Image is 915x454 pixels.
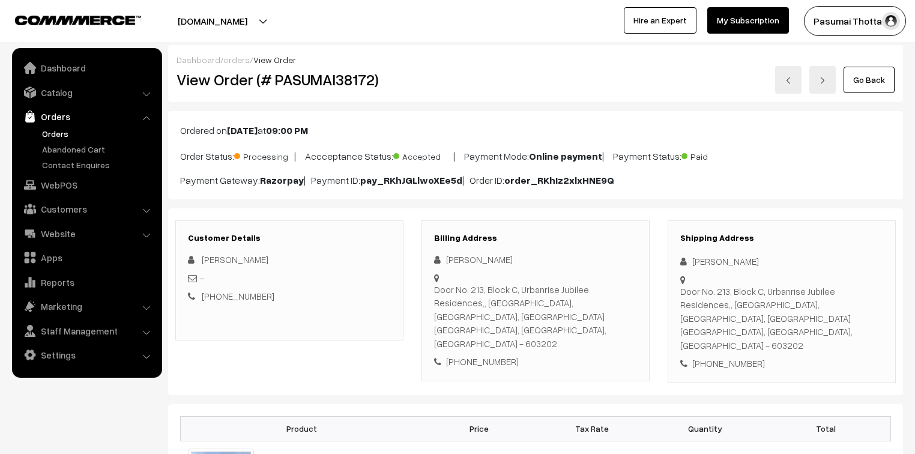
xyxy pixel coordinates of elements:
a: Contact Enquires [39,159,158,171]
div: - [188,271,391,285]
a: Dashboard [15,57,158,79]
a: Reports [15,271,158,293]
button: Pasumai Thotta… [804,6,906,36]
a: Website [15,223,158,244]
span: Paid [681,147,741,163]
b: 09:00 PM [266,124,308,136]
a: Dashboard [177,55,220,65]
span: View Order [253,55,296,65]
div: [PHONE_NUMBER] [680,357,883,371]
a: My Subscription [707,7,789,34]
h3: Shipping Address [680,233,883,243]
h3: Customer Details [188,233,391,243]
div: [PERSON_NAME] [434,253,637,267]
a: Marketing [15,295,158,317]
th: Price [423,416,536,441]
a: Orders [39,127,158,140]
b: Razorpay [260,174,304,186]
a: Abandoned Cart [39,143,158,156]
a: COMMMERCE [15,12,120,26]
p: Order Status: | Accceptance Status: | Payment Mode: | Payment Status: [180,147,891,163]
th: Tax Rate [536,416,648,441]
div: / / [177,53,895,66]
p: Payment Gateway: | Payment ID: | Order ID: [180,173,891,187]
img: left-arrow.png [785,77,792,84]
a: Apps [15,247,158,268]
a: orders [223,55,250,65]
a: Catalog [15,82,158,103]
img: COMMMERCE [15,16,141,25]
th: Product [181,416,423,441]
div: Door No. 213, Block C, Urbanrise Jubilee Residences,, [GEOGRAPHIC_DATA], [GEOGRAPHIC_DATA], [GEOG... [680,285,883,353]
th: Total [761,416,890,441]
h2: View Order (# PASUMAI38172) [177,70,404,89]
span: [PERSON_NAME] [202,254,268,265]
span: Processing [234,147,294,163]
a: Orders [15,106,158,127]
a: Staff Management [15,320,158,342]
a: Hire an Expert [624,7,696,34]
div: [PERSON_NAME] [680,255,883,268]
img: right-arrow.png [819,77,826,84]
b: order_RKhIz2xlxHNE9Q [504,174,614,186]
div: [PHONE_NUMBER] [434,355,637,369]
span: Accepted [393,147,453,163]
h3: Billing Address [434,233,637,243]
a: WebPOS [15,174,158,196]
div: Door No. 213, Block C, Urbanrise Jubilee Residences,, [GEOGRAPHIC_DATA], [GEOGRAPHIC_DATA], [GEOG... [434,283,637,351]
b: pay_RKhJGLlwoXEe5d [360,174,462,186]
a: Go Back [844,67,895,93]
a: Settings [15,344,158,366]
b: [DATE] [227,124,258,136]
th: Quantity [648,416,761,441]
p: Ordered on at [180,123,891,138]
a: Customers [15,198,158,220]
button: [DOMAIN_NAME] [136,6,289,36]
img: user [882,12,900,30]
b: Online payment [529,150,602,162]
a: [PHONE_NUMBER] [202,291,274,301]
